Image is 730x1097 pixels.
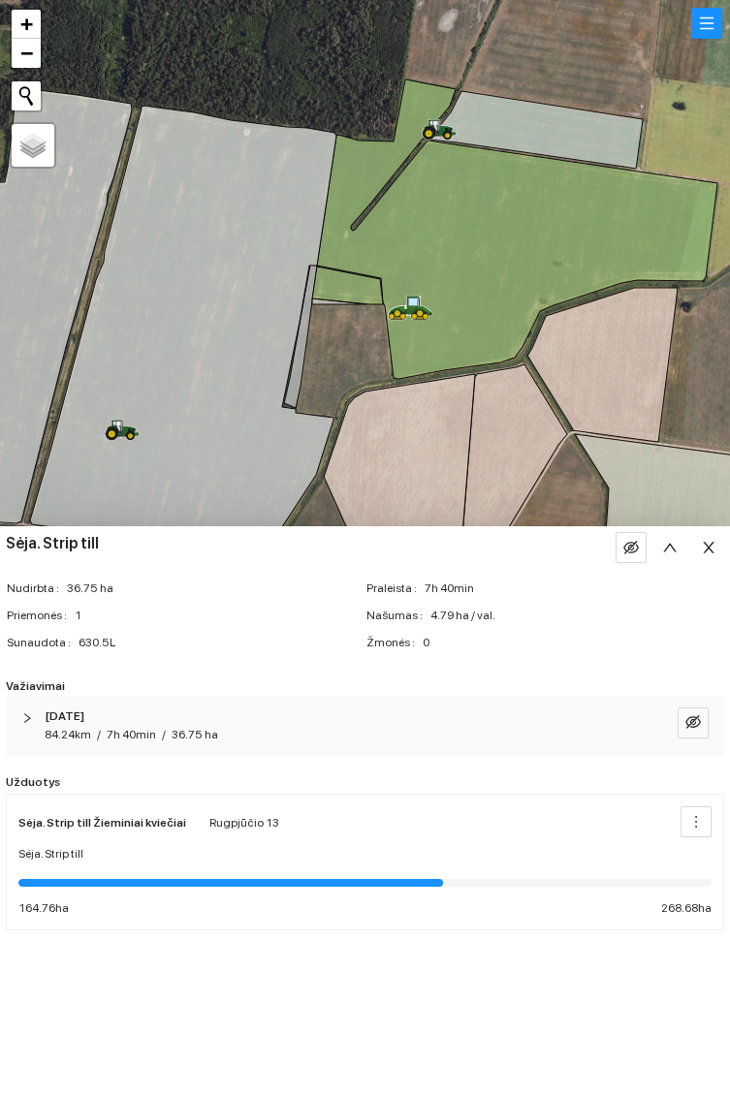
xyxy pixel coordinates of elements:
[79,634,365,652] span: 630.5L
[7,580,67,598] span: Nudirbta
[18,899,69,918] span: 164.76 ha
[7,634,79,652] span: Sunaudota
[681,806,712,837] button: more
[366,580,425,598] span: Praleista
[67,580,365,598] span: 36.75 ha
[654,532,685,563] button: up
[162,728,166,741] span: /
[6,775,60,789] strong: Užduotys
[701,540,716,558] span: close
[18,816,186,830] strong: Sėja. Strip till Žieminiai kviečiai
[6,534,99,552] strong: Sėja. Strip till
[691,8,722,39] button: menu
[75,607,365,625] span: 1
[616,532,647,563] button: eye-invisible
[623,540,639,558] span: eye-invisible
[425,580,724,598] span: 7h 40min
[661,899,712,918] span: 268.68 ha
[20,41,33,65] span: −
[21,712,33,724] span: right
[423,634,724,652] span: 0
[366,607,430,625] span: Našumas
[45,728,91,741] span: 84.24km
[685,714,701,733] span: eye-invisible
[7,607,75,625] span: Priemonės
[209,816,279,830] span: Rugpjūčio 13
[172,728,218,741] span: 36.75 ha
[12,10,41,39] a: Zoom in
[107,728,156,741] span: 7h 40min
[682,814,711,830] span: more
[12,39,41,68] a: Zoom out
[45,709,84,723] strong: [DATE]
[6,696,724,756] div: [DATE]84.24km/7h 40min/36.75 haeye-invisible
[97,728,101,741] span: /
[18,845,83,863] span: Sėja. Strip till
[12,81,41,110] button: Initiate a new search
[430,607,724,625] span: 4.79 ha / val.
[20,12,33,36] span: +
[693,532,724,563] button: close
[6,679,65,693] strong: Važiavimai
[6,794,724,931] a: Sėja. Strip till Žieminiai kviečiaiRugpjūčio 13moreSėja. Strip till164.76ha268.68ha
[678,707,709,738] button: eye-invisible
[366,634,423,652] span: Žmonės
[662,540,678,558] span: up
[12,124,54,167] a: Layers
